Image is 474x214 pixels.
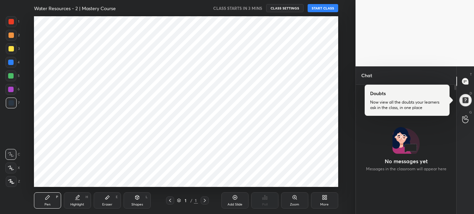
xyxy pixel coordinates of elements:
div: 4 [5,57,20,68]
div: C [5,149,20,160]
div: X [5,163,20,173]
div: 6 [5,84,20,95]
div: More [320,203,329,206]
div: 5 [5,70,20,81]
div: / [190,198,193,202]
div: 7 [6,98,20,108]
div: Shapes [131,203,143,206]
div: 1 [6,16,19,27]
p: Chat [356,66,378,84]
p: T [470,72,472,77]
button: CLASS SETTINGS [266,4,304,12]
p: G [469,110,472,115]
div: H [86,195,88,199]
div: Highlight [70,203,84,206]
div: Pen [44,203,51,206]
div: 2 [6,30,20,41]
div: Eraser [102,203,112,206]
h4: Water Resources - 2 | Mastery Course [34,5,116,12]
div: Add Slide [227,203,242,206]
div: Zoom [290,203,299,206]
h5: CLASS STARTS IN 3 MINS [213,5,262,11]
div: E [116,195,118,199]
div: 3 [6,43,20,54]
p: D [470,91,472,96]
div: 1 [194,197,198,204]
div: L [146,195,148,199]
button: START CLASS [308,4,338,12]
div: 1 [182,198,189,202]
div: P [56,195,58,199]
div: Z [6,176,20,187]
